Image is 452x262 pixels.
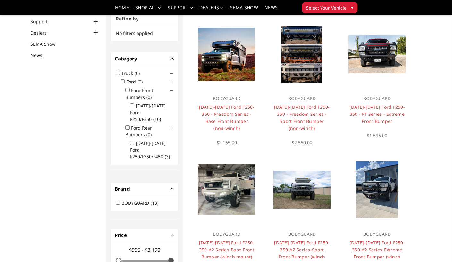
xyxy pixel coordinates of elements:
h4: Brand [115,185,174,193]
label: [DATE]-[DATE] Ford F250/F350 [130,103,166,122]
button: - [171,187,174,190]
span: Click to show/hide children [170,72,173,75]
label: BODYGUARD [121,200,162,206]
a: Dealers [30,29,55,36]
span: $1,595.00 [367,132,387,139]
span: (13) [151,200,158,206]
a: Multiple lighting options [268,20,336,89]
h4: Category [115,55,174,62]
span: ▾ [351,4,353,11]
span: (0) [146,94,152,100]
label: Ford Rear Bumpers [125,125,155,138]
label: Ford Front Bumpers [125,87,155,100]
a: Support [168,5,193,15]
a: Home [115,5,129,15]
p: BODYGUARD [349,95,405,102]
p: BODYGUARD [349,230,405,238]
a: Dealers [199,5,224,15]
p: BODYGUARD [274,230,330,238]
a: shop all [135,5,161,15]
span: $2,550.00 [292,139,312,146]
a: [DATE]-[DATE] Ford F250-350-A2 Series-Base Front Bumper (winch mount) [199,240,255,260]
button: Select Your Vehicle [302,2,357,13]
span: (3) [165,154,170,160]
a: Support [30,18,56,25]
span: (0) [146,131,152,138]
span: Select Your Vehicle [306,4,347,11]
a: [DATE]-[DATE] Ford F250-350 - Freedom Series - Sport Front Bumper (non-winch) [274,104,330,131]
span: Click to show/hide children [170,126,173,130]
h4: Price [115,232,174,239]
a: SEMA Show [230,5,258,15]
p: BODYGUARD [274,95,330,102]
a: [DATE]-[DATE] Ford F250-350 - FT Series - Extreme Front Bumper [349,104,405,124]
button: - [171,234,174,237]
a: [DATE]-[DATE] Ford F250-350 - Freedom Series - Base Front Bumper (non-winch) [199,104,255,131]
h3: Refine by [111,12,178,25]
span: (10) [153,116,161,122]
img: Multiple lighting options [281,26,322,83]
a: News [264,5,278,15]
label: Ford [126,79,146,85]
iframe: Chat Widget [420,231,452,262]
label: Truck [121,70,144,76]
span: No filters applied [116,30,153,36]
span: (0) [138,79,143,85]
span: Click to show/hide children [170,89,173,92]
span: Click to show/hide children [170,80,173,83]
p: BODYGUARD [199,230,255,238]
span: $2,165.00 [216,139,237,146]
label: [DATE]-[DATE] Ford F250/F350/F450 [130,140,174,160]
button: - [171,57,174,60]
a: News [30,52,50,59]
p: BODYGUARD [199,95,255,102]
a: SEMA Show [30,41,63,47]
span: (0) [135,70,140,76]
